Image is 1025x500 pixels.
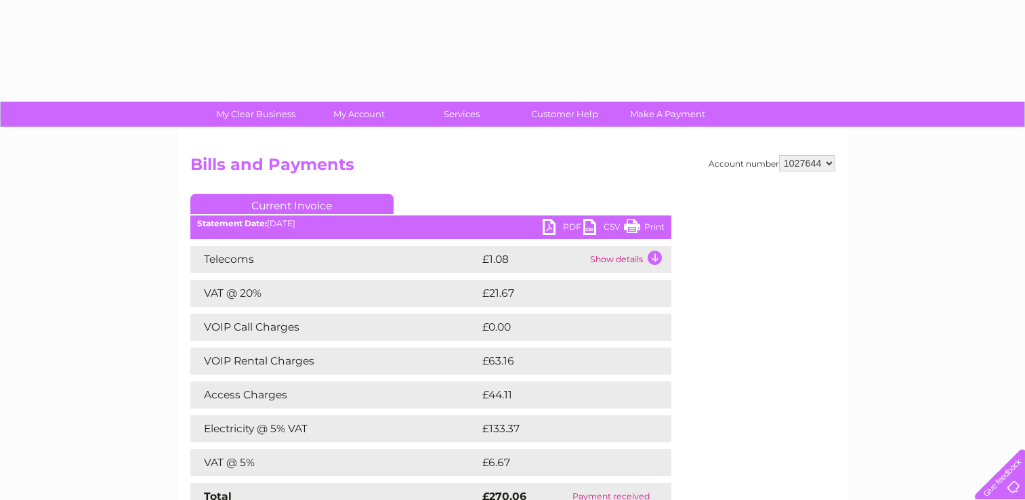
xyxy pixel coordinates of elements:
td: VAT @ 20% [190,280,479,307]
td: £6.67 [479,449,640,476]
td: Telecoms [190,246,479,273]
td: £1.08 [479,246,587,273]
td: Show details [587,246,671,273]
td: £0.00 [479,314,640,341]
td: £21.67 [479,280,643,307]
td: £44.11 [479,381,642,409]
a: Current Invoice [190,194,394,214]
b: Statement Date: [197,218,267,228]
td: VAT @ 5% [190,449,479,476]
td: £63.16 [479,348,643,375]
td: VOIP Call Charges [190,314,479,341]
a: Customer Help [509,102,621,127]
td: Electricity @ 5% VAT [190,415,479,442]
a: Services [406,102,518,127]
a: My Account [303,102,415,127]
a: PDF [543,219,583,238]
td: VOIP Rental Charges [190,348,479,375]
h2: Bills and Payments [190,155,835,181]
a: My Clear Business [200,102,312,127]
div: Account number [709,155,835,171]
div: [DATE] [190,219,671,228]
a: Make A Payment [612,102,724,127]
td: £133.37 [479,415,646,442]
a: Print [624,219,665,238]
a: CSV [583,219,624,238]
td: Access Charges [190,381,479,409]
